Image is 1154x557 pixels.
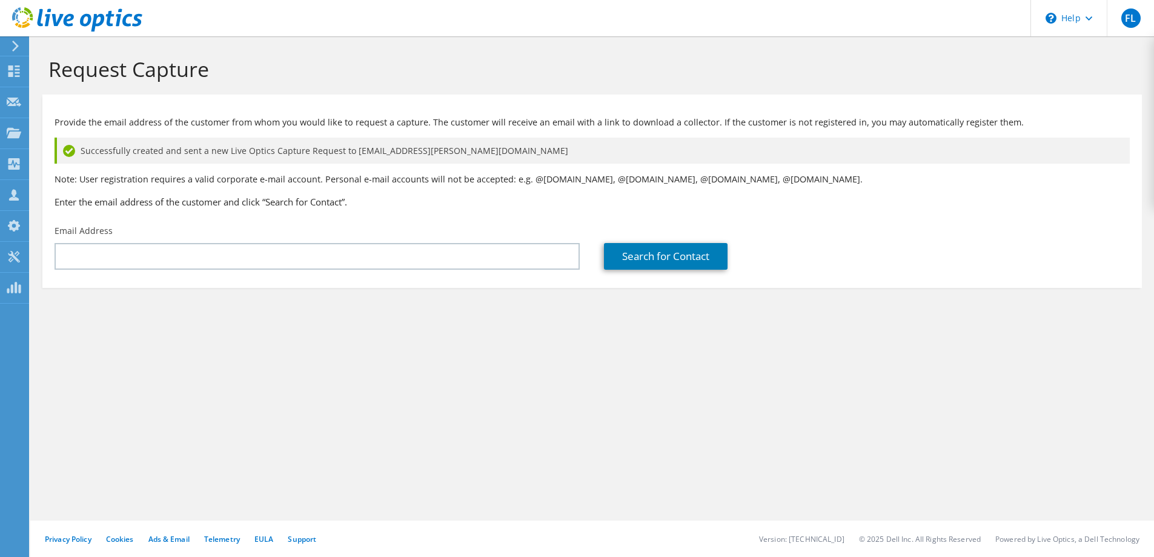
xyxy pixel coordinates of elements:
li: Powered by Live Optics, a Dell Technology [995,534,1139,544]
label: Email Address [55,225,113,237]
span: Successfully created and sent a new Live Optics Capture Request to [EMAIL_ADDRESS][PERSON_NAME][D... [81,144,568,158]
a: Search for Contact [604,243,728,270]
li: Version: [TECHNICAL_ID] [759,534,844,544]
p: Note: User registration requires a valid corporate e-mail account. Personal e-mail accounts will ... [55,173,1130,186]
a: Ads & Email [148,534,190,544]
a: Cookies [106,534,134,544]
a: Privacy Policy [45,534,91,544]
h1: Request Capture [48,56,1130,82]
svg: \n [1046,13,1056,24]
span: FL [1121,8,1141,28]
a: Support [288,534,316,544]
p: Provide the email address of the customer from whom you would like to request a capture. The cust... [55,116,1130,129]
li: © 2025 Dell Inc. All Rights Reserved [859,534,981,544]
a: Telemetry [204,534,240,544]
h3: Enter the email address of the customer and click “Search for Contact”. [55,195,1130,208]
a: EULA [254,534,273,544]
